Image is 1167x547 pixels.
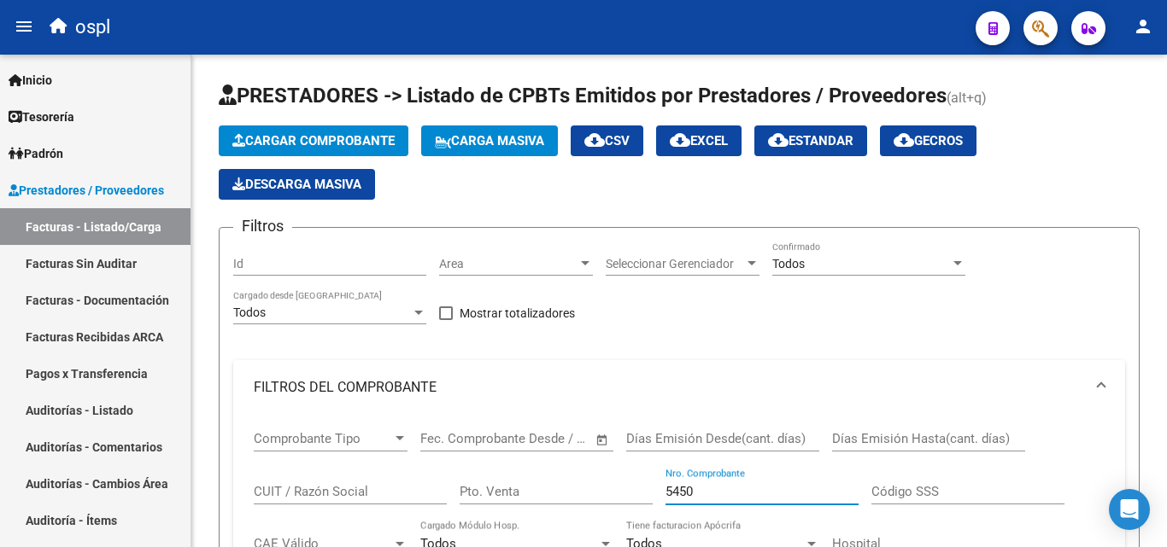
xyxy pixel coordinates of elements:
button: Descarga Masiva [219,169,375,200]
mat-icon: cloud_download [670,130,690,150]
button: CSV [571,125,643,156]
button: Open calendar [593,430,613,450]
button: Gecros [880,125,976,156]
app-download-masive: Descarga masiva de comprobantes (adjuntos) [219,169,375,200]
button: Carga Masiva [421,125,558,156]
span: EXCEL [670,133,728,148]
span: CSV [584,133,630,148]
button: EXCEL [656,125,742,156]
mat-icon: cloud_download [768,130,789,150]
mat-expansion-panel-header: FILTROS DEL COMPROBANTE [233,360,1125,415]
span: Carga Masiva [435,133,544,148]
span: Seleccionar Gerenciador [606,257,744,271]
span: PRESTADORES -> Listado de CPBTs Emitidos por Prestadores / Proveedores [219,84,947,108]
span: Prestadores / Proveedores [9,181,164,200]
span: Area [439,257,578,271]
mat-icon: cloud_download [584,130,605,150]
span: Inicio [9,71,52,90]
span: Padrón [9,144,63,163]
span: Tesorería [9,108,74,126]
div: Open Intercom Messenger [1109,489,1150,530]
mat-icon: menu [14,16,34,37]
span: (alt+q) [947,90,987,106]
mat-icon: person [1133,16,1153,37]
span: Cargar Comprobante [232,133,395,148]
input: Fecha inicio [420,431,490,446]
span: ospl [75,9,110,46]
span: Todos [772,257,805,271]
span: Estandar [768,133,853,148]
span: Comprobante Tipo [254,431,392,446]
span: Todos [233,306,266,319]
button: Estandar [754,125,867,156]
button: Cargar Comprobante [219,125,408,156]
h3: Filtros [233,214,292,238]
span: Descarga Masiva [232,177,361,192]
input: Fecha fin [505,431,588,446]
span: Gecros [894,133,963,148]
mat-icon: cloud_download [894,130,914,150]
span: Mostrar totalizadores [460,303,575,323]
mat-panel-title: FILTROS DEL COMPROBANTE [254,378,1084,397]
